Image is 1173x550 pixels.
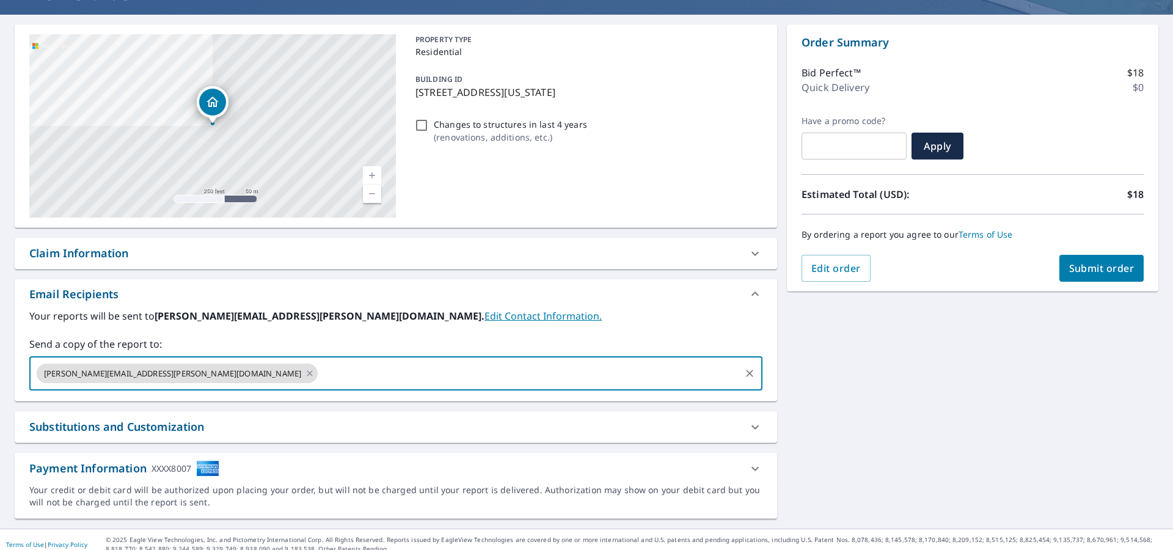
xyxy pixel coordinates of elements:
label: Send a copy of the report to: [29,337,762,351]
img: cardImage [196,460,219,477]
div: Your credit or debit card will be authorized upon placing your order, but will not be charged unt... [29,484,762,508]
div: Payment Information [29,460,219,477]
a: Terms of Use [6,540,44,549]
span: Apply [921,139,954,153]
a: Terms of Use [959,229,1013,240]
div: Dropped pin, building 1, Residential property, 6707 Hillcroft Pl Fort Washington, MD 20744 [197,86,228,124]
div: XXXX8007 [152,460,191,477]
a: EditContactInfo [484,309,602,323]
div: Claim Information [29,245,129,262]
div: Claim Information [15,238,777,269]
p: ( renovations, additions, etc. ) [434,131,587,144]
p: PROPERTY TYPE [415,34,758,45]
p: By ordering a report you agree to our [802,229,1144,240]
p: [STREET_ADDRESS][US_STATE] [415,85,758,100]
p: $18 [1127,65,1144,80]
div: Email Recipients [29,286,119,302]
p: Residential [415,45,758,58]
p: Quick Delivery [802,80,869,95]
p: Bid Perfect™ [802,65,861,80]
button: Submit order [1059,255,1144,282]
button: Clear [741,365,758,382]
div: Email Recipients [15,279,777,309]
label: Your reports will be sent to [29,309,762,323]
p: | [6,541,87,548]
p: $0 [1133,80,1144,95]
p: BUILDING ID [415,74,462,84]
div: [PERSON_NAME][EMAIL_ADDRESS][PERSON_NAME][DOMAIN_NAME] [37,364,318,383]
div: Payment InformationXXXX8007cardImage [15,453,777,484]
p: Order Summary [802,34,1144,51]
b: [PERSON_NAME][EMAIL_ADDRESS][PERSON_NAME][DOMAIN_NAME]. [155,309,484,323]
button: Edit order [802,255,871,282]
a: Current Level 17, Zoom Out [363,185,381,203]
span: Edit order [811,262,861,275]
span: Submit order [1069,262,1135,275]
button: Apply [912,133,963,159]
p: $18 [1127,187,1144,202]
div: Substitutions and Customization [29,419,205,435]
span: [PERSON_NAME][EMAIL_ADDRESS][PERSON_NAME][DOMAIN_NAME] [37,368,309,380]
p: Estimated Total (USD): [802,187,973,202]
div: Substitutions and Customization [15,411,777,442]
p: Changes to structures in last 4 years [434,118,587,131]
a: Privacy Policy [48,540,87,549]
label: Have a promo code? [802,116,907,127]
a: Current Level 17, Zoom In [363,166,381,185]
